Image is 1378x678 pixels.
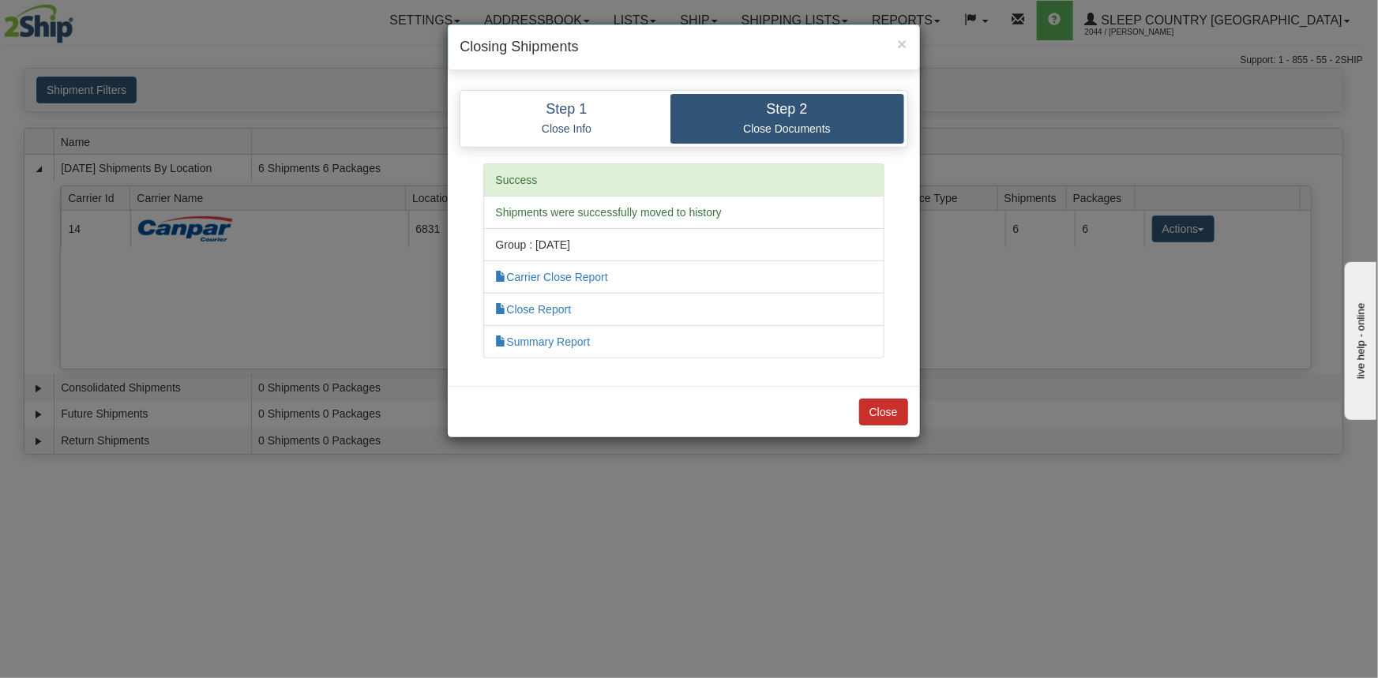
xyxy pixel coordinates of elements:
li: Shipments were successfully moved to history [483,196,884,229]
a: Summary Report [496,335,591,348]
li: Group : [DATE] [483,228,884,261]
a: Step 2 Close Documents [670,94,904,144]
h4: Step 2 [682,102,892,118]
a: Carrier Close Report [496,271,608,283]
a: Close Report [496,303,572,316]
button: Close [859,399,908,425]
div: live help - online [12,13,146,25]
iframe: chat widget [1342,258,1376,419]
h4: Step 1 [475,102,659,118]
a: Step 1 Close Info [464,94,670,144]
p: Close Documents [682,122,892,136]
span: × [897,35,907,53]
li: Success [483,163,884,197]
button: Close [897,36,907,52]
p: Close Info [475,122,659,136]
h4: Closing Shipments [460,37,907,58]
